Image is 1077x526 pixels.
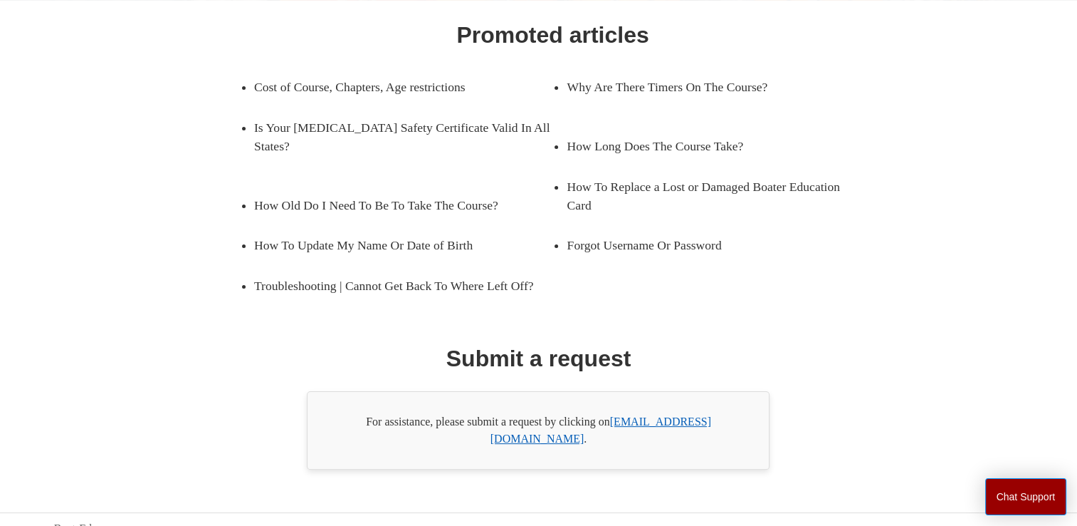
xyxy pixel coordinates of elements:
[490,416,711,445] a: [EMAIL_ADDRESS][DOMAIN_NAME]
[567,67,844,107] a: Why Are There Timers On The Course?
[567,126,844,166] a: How Long Does The Course Take?
[446,341,631,376] h1: Submit a request
[254,67,532,107] a: Cost of Course, Chapters, Age restrictions
[567,167,866,226] a: How To Replace a Lost or Damaged Boater Education Card
[254,185,532,225] a: How Old Do I Need To Be To Take The Course?
[254,266,553,306] a: Troubleshooting | Cannot Get Back To Where Left Off?
[456,18,648,52] h1: Promoted articles
[985,478,1067,515] button: Chat Support
[307,391,769,470] div: For assistance, please submit a request by clicking on .
[567,225,844,265] a: Forgot Username Or Password
[254,108,553,167] a: Is Your [MEDICAL_DATA] Safety Certificate Valid In All States?
[254,225,532,265] a: How To Update My Name Or Date of Birth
